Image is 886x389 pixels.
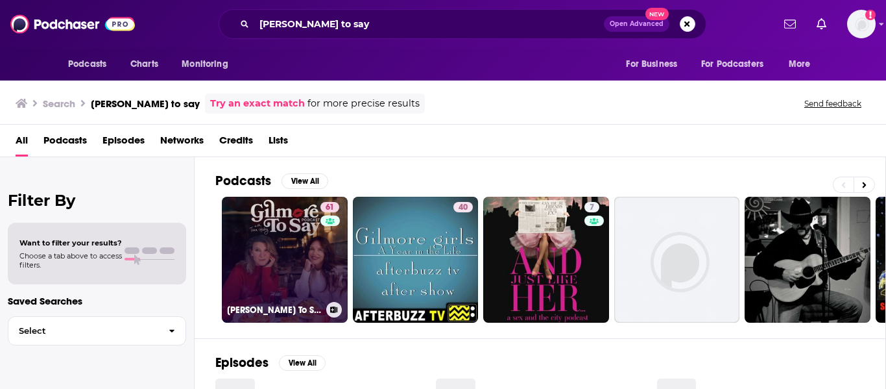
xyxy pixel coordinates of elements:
[10,12,135,36] img: Podchaser - Follow, Share and Rate Podcasts
[693,52,782,77] button: open menu
[584,202,599,212] a: 7
[459,201,468,214] span: 40
[215,173,271,189] h2: Podcasts
[160,130,204,157] a: Networks
[122,52,166,77] a: Charts
[279,355,326,371] button: View All
[847,10,876,38] span: Logged in as hconnor
[8,327,158,335] span: Select
[483,197,609,323] a: 7
[847,10,876,38] img: User Profile
[353,197,479,323] a: 40
[307,96,420,111] span: for more precise results
[645,8,669,20] span: New
[626,55,677,73] span: For Business
[610,21,664,27] span: Open Advanced
[326,201,334,214] span: 61
[779,13,801,35] a: Show notifications dropdown
[865,10,876,20] svg: Add a profile image
[8,191,186,210] h2: Filter By
[59,52,123,77] button: open menu
[215,355,326,371] a: EpisodesView All
[269,130,288,157] a: Lists
[604,16,669,32] button: Open AdvancedNew
[68,55,106,73] span: Podcasts
[281,173,328,189] button: View All
[43,97,75,110] h3: Search
[219,9,706,39] div: Search podcasts, credits, & more...
[617,52,693,77] button: open menu
[789,55,811,73] span: More
[215,355,269,371] h2: Episodes
[847,10,876,38] button: Show profile menu
[173,52,245,77] button: open menu
[19,251,122,270] span: Choose a tab above to access filters.
[222,197,348,323] a: 61[PERSON_NAME] To Say: A [PERSON_NAME] Podcast
[780,52,827,77] button: open menu
[453,202,473,212] a: 40
[210,96,305,111] a: Try an exact match
[43,130,87,157] a: Podcasts
[254,14,604,34] input: Search podcasts, credits, & more...
[219,130,253,157] a: Credits
[16,130,28,157] a: All
[800,98,865,109] button: Send feedback
[182,55,228,73] span: Monitoring
[701,55,763,73] span: For Podcasters
[320,202,339,212] a: 61
[8,316,186,345] button: Select
[102,130,145,157] a: Episodes
[8,295,186,307] p: Saved Searches
[19,238,122,247] span: Want to filter your results?
[811,13,832,35] a: Show notifications dropdown
[215,173,328,189] a: PodcastsView All
[91,97,200,110] h3: [PERSON_NAME] to say
[590,201,594,214] span: 7
[227,305,321,316] h3: [PERSON_NAME] To Say: A [PERSON_NAME] Podcast
[130,55,158,73] span: Charts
